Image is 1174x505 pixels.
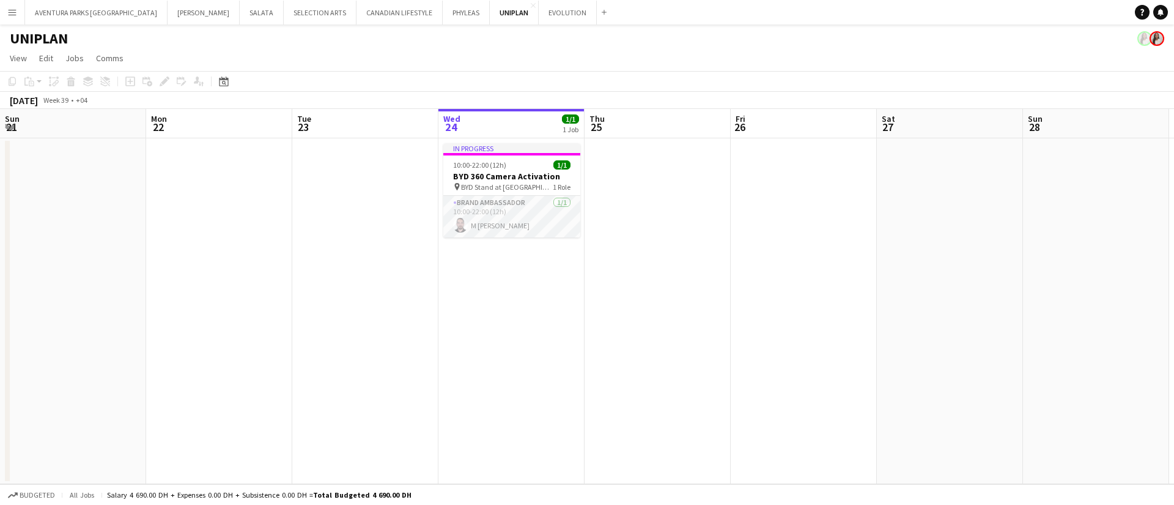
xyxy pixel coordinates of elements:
app-user-avatar: Ines de Puybaudet [1137,31,1152,46]
span: Edit [39,53,53,64]
span: Total Budgeted 4 690.00 DH [313,490,412,499]
span: Week 39 [40,95,71,105]
span: 1 Role [553,182,570,192]
button: AVENTURA PARKS [GEOGRAPHIC_DATA] [25,1,168,24]
a: Jobs [61,50,89,66]
span: Thu [589,113,605,124]
button: UNIPLAN [490,1,539,24]
span: 24 [441,120,460,134]
span: 1/1 [562,114,579,124]
span: 1/1 [553,160,570,170]
div: In progress [443,143,580,153]
span: Jobs [65,53,84,64]
span: Tue [297,113,311,124]
button: CANADIAN LIFESTYLE [356,1,443,24]
app-user-avatar: Ines de Puybaudet [1150,31,1164,46]
h1: UNIPLAN [10,29,68,48]
span: Comms [96,53,124,64]
button: SELECTION ARTS [284,1,356,24]
a: Comms [91,50,128,66]
button: EVOLUTION [539,1,597,24]
button: Budgeted [6,488,57,502]
span: 22 [149,120,167,134]
a: Edit [34,50,58,66]
span: Mon [151,113,167,124]
span: Sun [1028,113,1043,124]
span: 10:00-22:00 (12h) [453,160,506,170]
span: 27 [880,120,895,134]
span: 28 [1026,120,1043,134]
span: 25 [588,120,605,134]
app-job-card: In progress10:00-22:00 (12h)1/1BYD 360 Camera Activation BYD Stand at [GEOGRAPHIC_DATA]1 RoleBran... [443,143,580,238]
div: +04 [76,95,87,105]
button: PHYLEAS [443,1,490,24]
a: View [5,50,32,66]
span: 21 [3,120,20,134]
span: Fri [736,113,745,124]
div: Salary 4 690.00 DH + Expenses 0.00 DH + Subsistence 0.00 DH = [107,490,412,499]
span: All jobs [67,490,97,499]
span: Sat [882,113,895,124]
span: BYD Stand at [GEOGRAPHIC_DATA] [461,182,553,192]
span: 26 [734,120,745,134]
div: 1 Job [563,125,578,134]
button: SALATA [240,1,284,24]
span: Sun [5,113,20,124]
span: Wed [443,113,460,124]
span: View [10,53,27,64]
div: [DATE] [10,94,38,107]
button: [PERSON_NAME] [168,1,240,24]
span: 23 [295,120,311,134]
h3: BYD 360 Camera Activation [443,171,580,182]
app-card-role: Brand Ambassador1/110:00-22:00 (12h)M [PERSON_NAME] [443,196,580,238]
span: Budgeted [20,491,55,499]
